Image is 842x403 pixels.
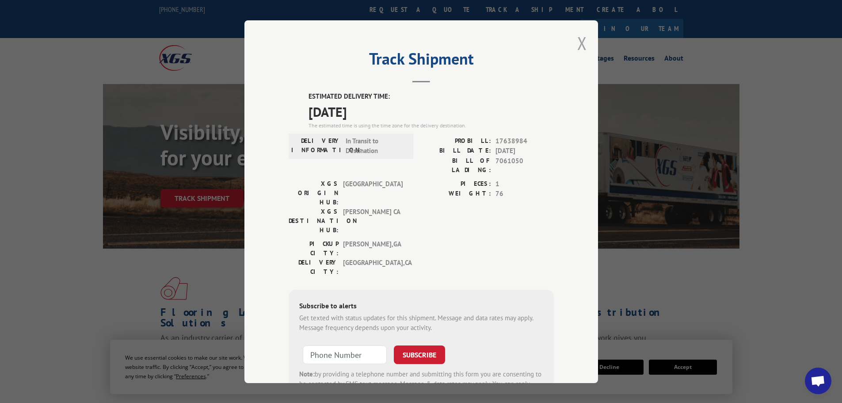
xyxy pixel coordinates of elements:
[303,345,387,364] input: Phone Number
[289,239,339,257] label: PICKUP CITY:
[495,189,554,199] span: 76
[299,313,543,333] div: Get texted with status updates for this shipment. Message and data rates may apply. Message frequ...
[289,179,339,207] label: XGS ORIGIN HUB:
[421,156,491,174] label: BILL OF LADING:
[421,136,491,146] label: PROBILL:
[346,136,405,156] span: In Transit to Destination
[805,368,831,394] div: Open chat
[343,239,403,257] span: [PERSON_NAME] , GA
[421,179,491,189] label: PIECES:
[343,207,403,234] span: [PERSON_NAME] CA
[421,189,491,199] label: WEIGHT:
[309,121,554,129] div: The estimated time is using the time zone for the delivery destination.
[289,257,339,276] label: DELIVERY CITY:
[495,179,554,189] span: 1
[291,136,341,156] label: DELIVERY INFORMATION:
[309,101,554,121] span: [DATE]
[289,53,554,69] h2: Track Shipment
[495,156,554,174] span: 7061050
[309,92,554,102] label: ESTIMATED DELIVERY TIME:
[577,31,587,55] button: Close modal
[343,179,403,207] span: [GEOGRAPHIC_DATA]
[495,146,554,156] span: [DATE]
[394,345,445,364] button: SUBSCRIBE
[343,257,403,276] span: [GEOGRAPHIC_DATA] , CA
[289,207,339,234] label: XGS DESTINATION HUB:
[421,146,491,156] label: BILL DATE:
[495,136,554,146] span: 17638984
[299,369,543,399] div: by providing a telephone number and submitting this form you are consenting to be contacted by SM...
[299,369,315,378] strong: Note:
[299,300,543,313] div: Subscribe to alerts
